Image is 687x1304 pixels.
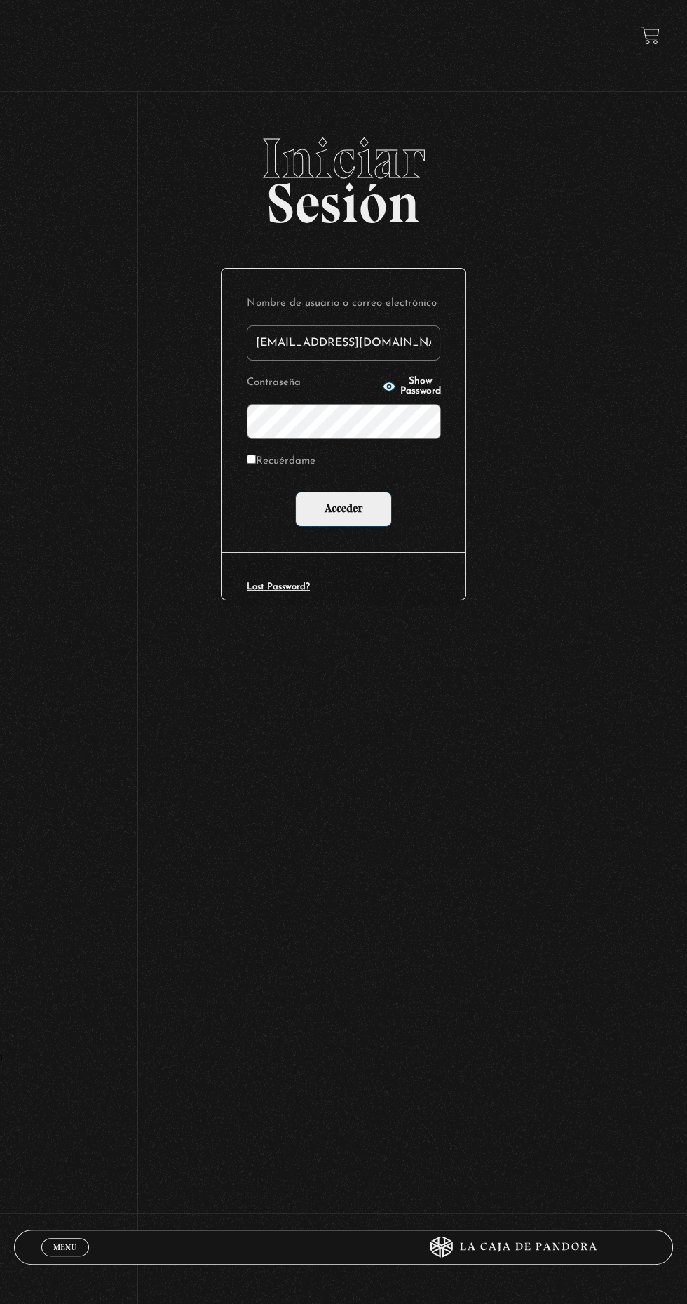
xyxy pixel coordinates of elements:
[247,452,315,472] label: Recuérdame
[247,455,256,464] input: Recuérdame
[14,130,674,187] span: Iniciar
[295,492,392,527] input: Acceder
[247,582,310,591] a: Lost Password?
[641,26,660,45] a: View your shopping cart
[247,373,378,394] label: Contraseña
[382,377,441,396] button: Show Password
[247,294,440,314] label: Nombre de usuario o correo electrónico
[14,130,674,220] h2: Sesión
[400,377,441,396] span: Show Password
